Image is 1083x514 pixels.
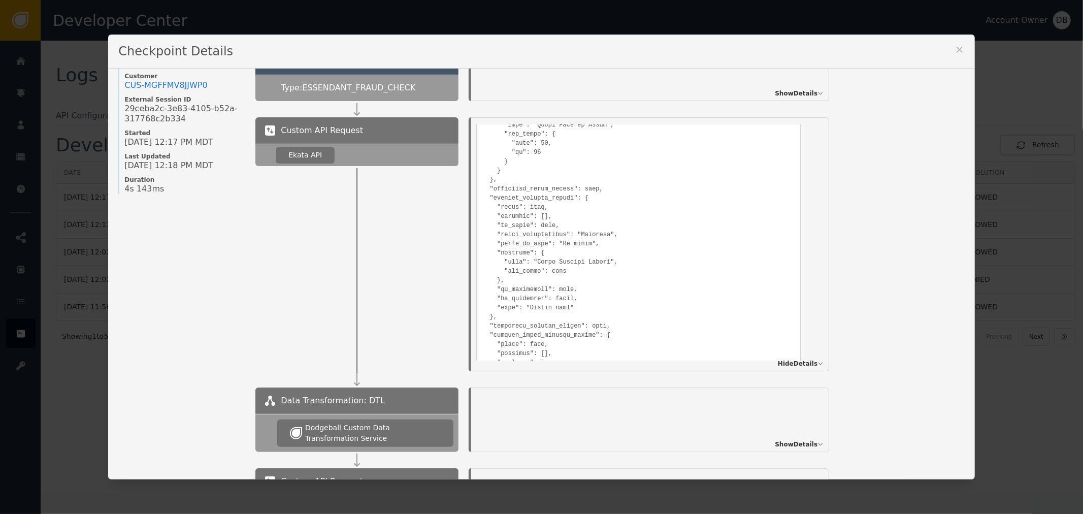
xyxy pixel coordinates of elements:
[288,150,322,160] div: Ekata API
[124,137,213,147] span: [DATE] 12:17 PM MDT
[305,423,441,444] div: Dodgeball Custom Data Transformation Service
[124,80,207,90] a: CUS-MGFFMV8JJWP0
[108,35,974,69] div: Checkpoint Details
[124,104,245,124] span: 29ceba2c-3e83-4105-b52a-317768c2b334
[778,359,817,368] span: Hide Details
[124,184,164,194] span: 4s 143ms
[124,160,213,171] span: [DATE] 12:18 PM MDT
[775,440,817,449] span: Show Details
[124,129,245,137] span: Started
[281,124,363,137] span: Custom API Request
[124,176,245,184] span: Duration
[775,89,817,98] span: Show Details
[124,72,245,80] span: Customer
[281,82,415,94] span: Type: ESSENDANT_FRAUD_CHECK
[124,152,245,160] span: Last Updated
[124,95,245,104] span: External Session ID
[281,395,385,407] span: Data Transformation: DTL
[124,80,207,90] div: CUS- MGFFMV8JJWP0
[281,475,363,488] span: Custom API Request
